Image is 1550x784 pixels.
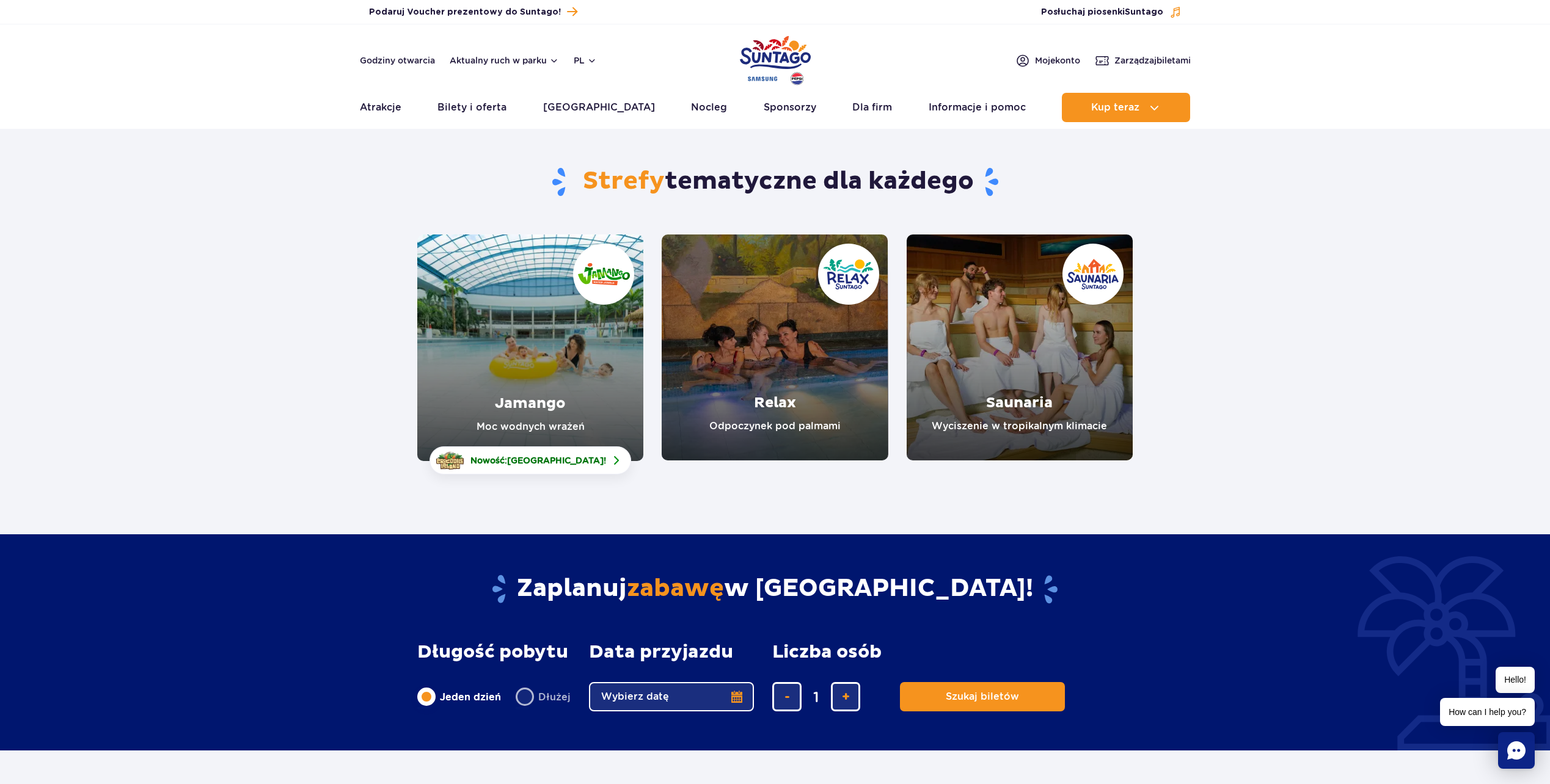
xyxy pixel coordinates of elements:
[907,234,1133,460] a: Saunaria
[740,31,811,87] a: Park of Poland
[764,93,816,122] a: Sponsorzy
[583,166,665,197] span: Strefy
[1041,6,1182,18] button: Posłuchaj piosenkiSuntago
[627,573,724,604] span: zabawę
[946,691,1019,702] span: Szukaj biletów
[772,642,882,662] span: Liczba osób
[1496,667,1535,693] span: Hello!
[929,93,1026,122] a: Informacje i pomoc
[802,682,831,711] input: liczba biletów
[1498,732,1535,769] div: Chat
[691,93,727,122] a: Nocleg
[360,54,435,67] a: Godziny otwarcia
[852,93,892,122] a: Dla firm
[470,454,606,466] span: Nowość: !
[417,166,1133,198] h1: tematyczne dla każdego
[507,456,604,465] span: [GEOGRAPHIC_DATA]
[1015,53,1080,68] a: Mojekonto
[450,56,559,65] button: Aktualny ruch w parku
[662,234,888,460] a: Relax
[1035,54,1080,67] span: Moje konto
[1095,53,1191,68] a: Zarządzajbiletami
[1041,6,1163,18] span: Posłuchaj piosenki
[589,642,733,662] span: Data przyjazdu
[1440,698,1535,726] span: How can I help you?
[360,93,401,122] a: Atrakcje
[417,642,1133,711] form: Planowanie wizyty w Park of Poland
[516,684,571,710] label: Dłużej
[574,54,597,67] button: pl
[369,6,561,18] span: Podaruj Voucher prezentowy do Suntago!
[369,4,577,20] a: Podaruj Voucher prezentowy do Suntago!
[772,682,802,711] button: usuń bilet
[1114,54,1191,67] span: Zarządzaj biletami
[417,684,501,710] label: Jeden dzień
[417,642,568,662] span: Długość pobytu
[430,446,631,474] a: Nowość:[GEOGRAPHIC_DATA]!
[900,682,1065,711] button: Szukaj biletów
[543,93,655,122] a: [GEOGRAPHIC_DATA]
[417,573,1133,605] h2: Zaplanuj w [GEOGRAPHIC_DATA]!
[1125,8,1163,16] span: Suntago
[1062,93,1190,122] button: Kup teraz
[589,682,754,711] button: Wybierz datę
[437,93,506,122] a: Bilety i oferta
[417,234,643,461] a: Jamango
[831,682,860,711] button: dodaj bilet
[1091,102,1139,113] span: Kup teraz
